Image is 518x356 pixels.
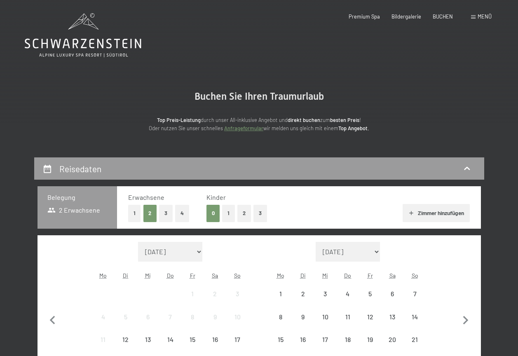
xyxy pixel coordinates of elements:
div: Mon Sep 08 2025 [270,305,292,328]
button: 1 [128,205,141,222]
abbr: Dienstag [123,272,128,279]
div: Anreise nicht möglich [292,283,314,305]
span: Buchen Sie Ihren Traumurlaub [195,91,324,102]
div: Sat Sep 06 2025 [381,283,403,305]
div: Anreise nicht möglich [226,328,248,351]
div: Anreise nicht möglich [314,305,336,328]
abbr: Mittwoch [145,272,151,279]
div: Sun Sep 07 2025 [403,283,426,305]
abbr: Sonntag [234,272,241,279]
div: Tue Aug 05 2025 [115,305,137,328]
div: 10 [227,314,248,334]
div: 4 [93,314,113,334]
div: 3 [227,290,248,311]
a: Bildergalerie [391,13,421,20]
div: 1 [270,290,291,311]
abbr: Freitag [190,272,195,279]
span: Erwachsene [128,193,164,201]
div: 14 [404,314,425,334]
div: Anreise nicht möglich [204,305,226,328]
div: 3 [315,290,335,311]
abbr: Mittwoch [322,272,328,279]
div: Mon Aug 11 2025 [92,328,114,351]
div: Anreise nicht möglich [337,283,359,305]
div: Anreise nicht möglich [403,283,426,305]
strong: Top Angebot. [338,125,369,131]
div: Sat Sep 20 2025 [381,328,403,351]
div: Wed Aug 06 2025 [137,305,159,328]
div: 8 [270,314,291,334]
abbr: Samstag [212,272,218,279]
div: Thu Sep 18 2025 [337,328,359,351]
div: Anreise nicht möglich [159,328,181,351]
a: Premium Spa [349,13,380,20]
div: 7 [160,314,180,334]
div: Sun Aug 10 2025 [226,305,248,328]
a: Anfrageformular [224,125,263,131]
div: Mon Aug 04 2025 [92,305,114,328]
div: Anreise nicht möglich [226,305,248,328]
div: Mon Sep 15 2025 [270,328,292,351]
p: durch unser All-inklusive Angebot und zum ! Oder nutzen Sie unser schnelles wir melden uns gleich... [94,116,424,133]
button: 1 [222,205,235,222]
div: Sat Aug 16 2025 [204,328,226,351]
div: Anreise nicht möglich [181,305,204,328]
div: Anreise nicht möglich [314,283,336,305]
div: Tue Sep 09 2025 [292,305,314,328]
div: Anreise nicht möglich [137,305,159,328]
span: 2 Erwachsene [47,206,101,215]
span: Kinder [206,193,226,201]
div: Wed Sep 17 2025 [314,328,336,351]
div: Tue Sep 02 2025 [292,283,314,305]
abbr: Montag [277,272,284,279]
div: Anreise nicht möglich [270,283,292,305]
div: Anreise nicht möglich [381,283,403,305]
div: 10 [315,314,335,334]
div: Thu Aug 14 2025 [159,328,181,351]
button: 4 [175,205,189,222]
span: Menü [478,13,492,20]
abbr: Donnerstag [344,272,351,279]
abbr: Dienstag [300,272,306,279]
div: Fri Sep 12 2025 [359,305,381,328]
div: Anreise nicht möglich [270,328,292,351]
div: 2 [205,290,225,311]
div: Anreise nicht möglich [115,305,137,328]
div: Anreise nicht möglich [204,328,226,351]
div: Anreise nicht möglich [137,328,159,351]
div: Mon Sep 01 2025 [270,283,292,305]
div: Anreise nicht möglich [181,283,204,305]
div: Anreise nicht möglich [359,283,381,305]
div: 4 [338,290,358,311]
abbr: Donnerstag [167,272,174,279]
div: Fri Aug 08 2025 [181,305,204,328]
div: Sat Aug 09 2025 [204,305,226,328]
div: Anreise nicht möglich [403,305,426,328]
a: BUCHEN [433,13,453,20]
div: Sun Sep 21 2025 [403,328,426,351]
div: Anreise nicht möglich [115,328,137,351]
abbr: Samstag [389,272,396,279]
div: Anreise nicht möglich [381,328,403,351]
div: Fri Sep 05 2025 [359,283,381,305]
div: 11 [338,314,358,334]
h2: Reisedaten [59,164,101,174]
abbr: Sonntag [412,272,418,279]
strong: Top Preis-Leistung [157,117,201,123]
strong: direkt buchen [288,117,320,123]
div: Fri Sep 19 2025 [359,328,381,351]
div: Anreise nicht möglich [337,305,359,328]
div: Sat Sep 13 2025 [381,305,403,328]
button: 3 [159,205,173,222]
div: 13 [382,314,403,334]
div: Thu Sep 04 2025 [337,283,359,305]
div: 12 [360,314,380,334]
div: 7 [404,290,425,311]
div: Sun Aug 17 2025 [226,328,248,351]
div: 6 [138,314,158,334]
div: Anreise nicht möglich [314,328,336,351]
div: 6 [382,290,403,311]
